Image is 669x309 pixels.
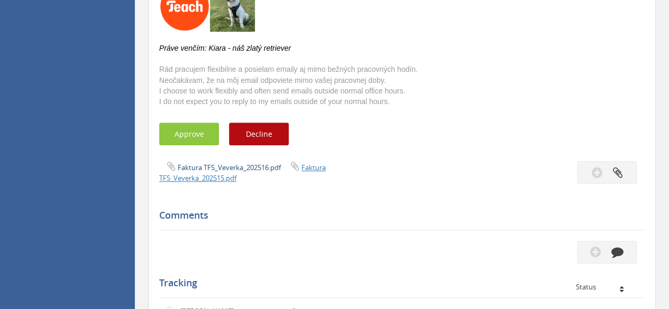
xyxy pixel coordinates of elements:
a: Faktura TFS_Veverka_202516.pdf [178,163,281,172]
div: Status [576,283,637,291]
button: Decline [229,123,289,145]
font: Neočakávam, že na môj email odpoviete mimo vašej pracovnej doby. [159,76,386,85]
h5: Tracking [159,278,637,288]
a: Faktura TFS_Veverka_202515.pdf [159,163,326,183]
font: I choose to work flexibly and often send emails outside normal office hours. [159,87,405,95]
font: I do not expect you to reply to my emails outside of your normal hours. [159,97,390,106]
button: Approve [159,123,219,145]
i: Práve venčím: Kiara - náš zlatý retriever [159,44,291,52]
h5: Comments [159,210,637,221]
font: Rád pracujem flexibilne a posielam emaily aj mimo bežných pracovných hodín. [159,65,418,73]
